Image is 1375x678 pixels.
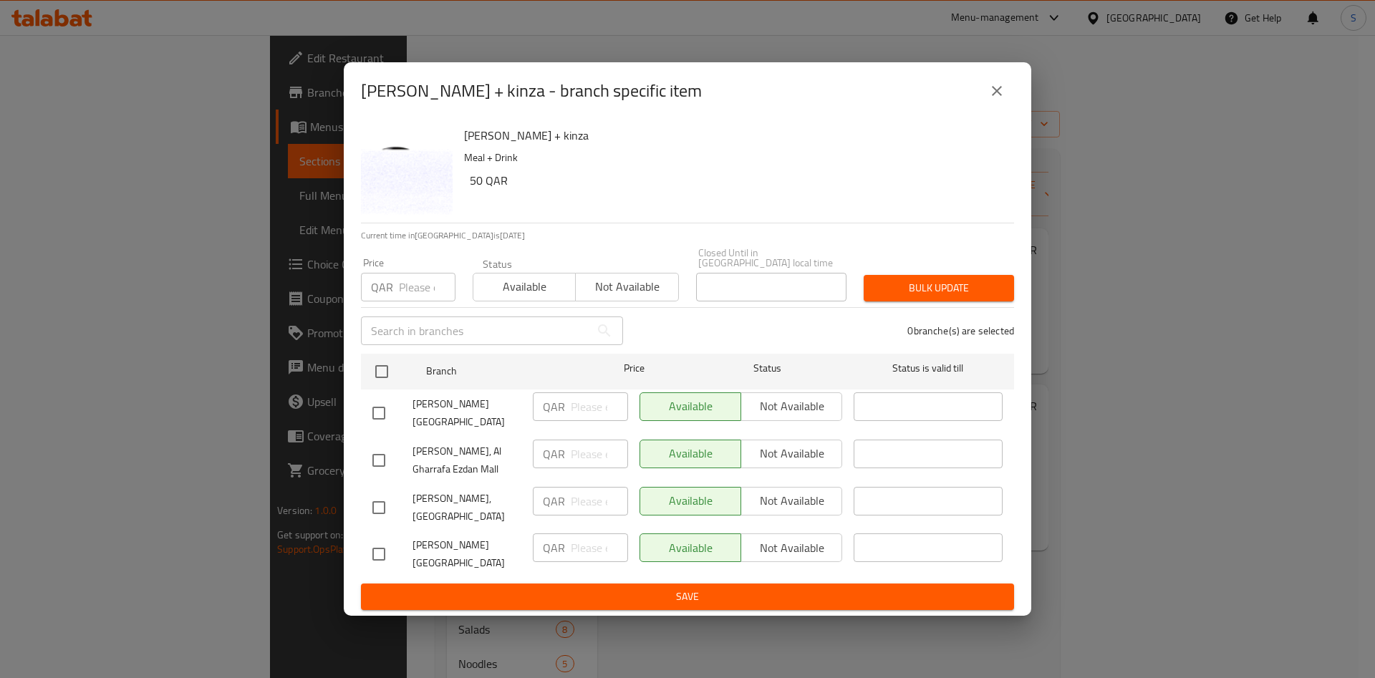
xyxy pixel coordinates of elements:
[587,359,682,377] span: Price
[470,170,1003,190] h6: 50 QAR
[399,273,455,301] input: Please enter price
[426,362,575,380] span: Branch
[571,533,628,562] input: Please enter price
[464,149,1003,167] p: Meal + Drink
[543,493,565,510] p: QAR
[412,536,521,572] span: [PERSON_NAME][GEOGRAPHIC_DATA]
[582,276,672,297] span: Not available
[571,487,628,515] input: Please enter price
[464,125,1003,145] h6: [PERSON_NAME] + kinza
[854,359,1003,377] span: Status is valid till
[575,273,678,301] button: Not available
[543,398,565,415] p: QAR
[479,276,570,297] span: Available
[907,324,1014,338] p: 0 branche(s) are selected
[543,539,565,556] p: QAR
[864,275,1014,301] button: Bulk update
[361,79,702,102] h2: [PERSON_NAME] + kinza - branch specific item
[473,273,576,301] button: Available
[371,279,393,296] p: QAR
[543,445,565,463] p: QAR
[571,392,628,421] input: Please enter price
[875,279,1003,297] span: Bulk update
[361,583,1014,610] button: Save
[361,229,1014,242] p: Current time in [GEOGRAPHIC_DATA] is [DATE]
[412,442,521,478] span: [PERSON_NAME], Al Gharrafa Ezdan Mall
[361,125,453,217] img: Yaki Udon + kinza
[571,440,628,468] input: Please enter price
[693,359,842,377] span: Status
[980,74,1014,108] button: close
[361,316,590,345] input: Search in branches
[412,490,521,526] span: [PERSON_NAME], [GEOGRAPHIC_DATA]
[412,395,521,431] span: [PERSON_NAME][GEOGRAPHIC_DATA]
[372,588,1003,606] span: Save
